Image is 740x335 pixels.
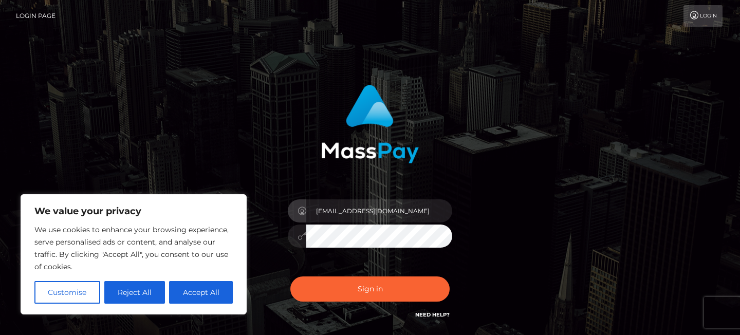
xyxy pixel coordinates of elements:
a: Login Page [16,5,55,27]
button: Sign in [290,276,450,302]
input: Username... [306,199,452,222]
button: Reject All [104,281,165,304]
a: Login [683,5,723,27]
button: Accept All [169,281,233,304]
button: Customise [34,281,100,304]
div: We value your privacy [21,194,247,314]
img: MassPay Login [321,85,419,163]
p: We use cookies to enhance your browsing experience, serve personalised ads or content, and analys... [34,224,233,273]
a: Need Help? [415,311,450,318]
p: We value your privacy [34,205,233,217]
